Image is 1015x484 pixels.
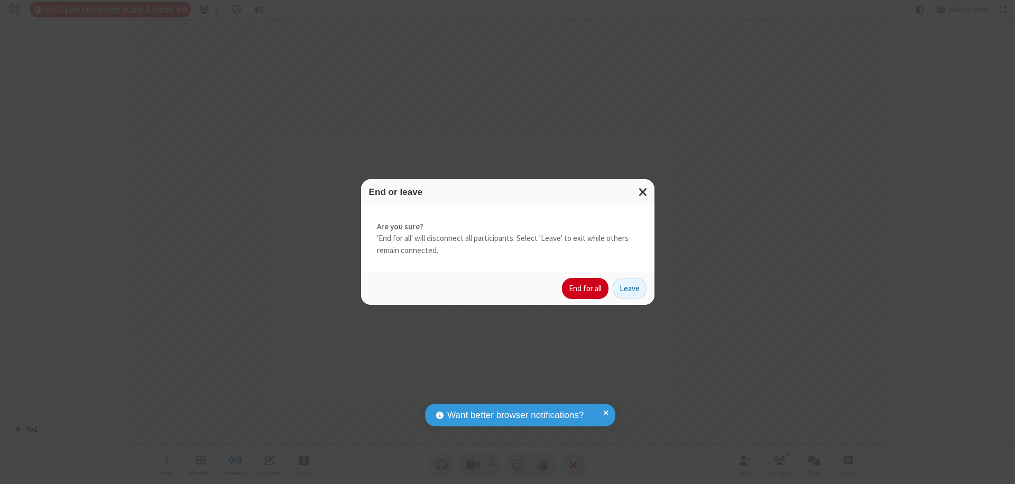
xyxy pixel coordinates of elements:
[369,187,647,197] h3: End or leave
[377,221,639,233] strong: Are you sure?
[361,205,654,273] div: 'End for all' will disconnect all participants. Select 'Leave' to exit while others remain connec...
[632,179,654,205] button: Close modal
[447,408,584,422] span: Want better browser notifications?
[613,278,647,299] button: Leave
[562,278,608,299] button: End for all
